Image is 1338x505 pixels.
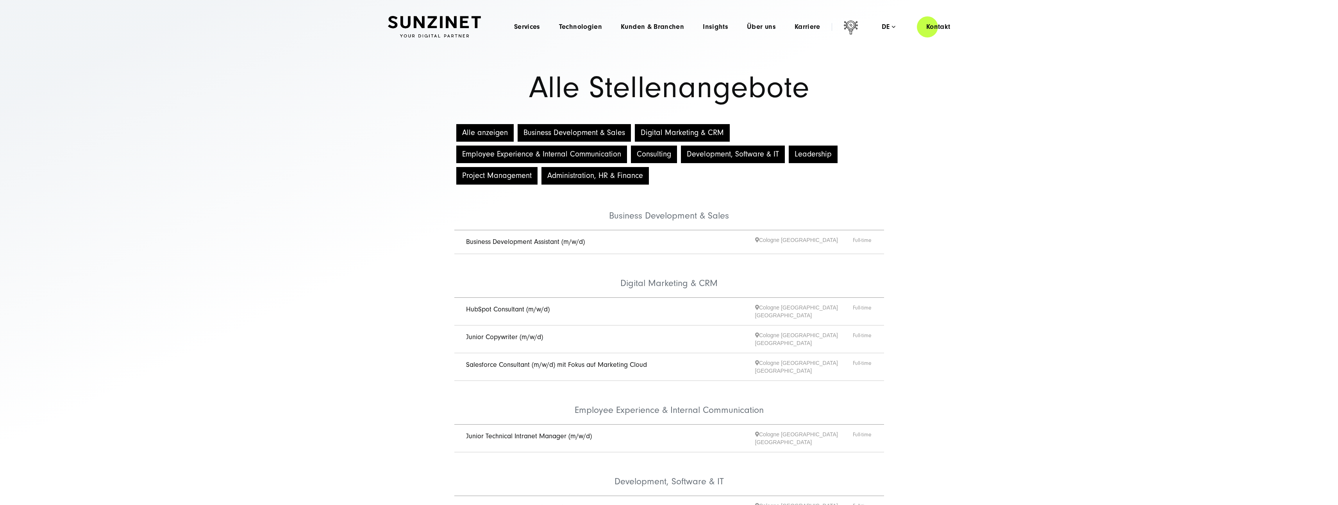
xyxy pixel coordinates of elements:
a: Junior Technical Intranet Manager (m/w/d) [466,432,592,440]
button: Business Development & Sales [518,124,631,142]
button: Administration, HR & Finance [541,167,649,185]
span: Full-time [853,236,872,248]
button: Consulting [631,146,677,163]
img: SUNZINET Full Service Digital Agentur [388,16,481,38]
span: Cologne [GEOGRAPHIC_DATA] [GEOGRAPHIC_DATA] [755,331,853,347]
span: Full-time [853,304,872,319]
li: Digital Marketing & CRM [454,254,884,298]
span: Full-time [853,331,872,347]
span: Cologne [GEOGRAPHIC_DATA] [GEOGRAPHIC_DATA] [755,430,853,446]
span: Full-time [853,430,872,446]
li: Business Development & Sales [454,187,884,230]
a: Technologien [559,23,602,31]
h1: Alle Stellenangebote [388,73,950,103]
span: Cologne [GEOGRAPHIC_DATA] [755,236,853,248]
a: Insights [703,23,728,31]
button: Project Management [456,167,538,185]
a: Junior Copywriter (m/w/d) [466,333,543,341]
li: Development, Software & IT [454,452,884,496]
a: Karriere [795,23,820,31]
span: Cologne [GEOGRAPHIC_DATA] [GEOGRAPHIC_DATA] [755,304,853,319]
a: Services [514,23,540,31]
a: Business Development Assistant (m/w/d) [466,238,585,246]
button: Digital Marketing & CRM [635,124,730,142]
button: Alle anzeigen [456,124,514,142]
a: Über uns [747,23,776,31]
a: Kunden & Branchen [621,23,684,31]
button: Employee Experience & Internal Communication [456,146,627,163]
a: HubSpot Consultant (m/w/d) [466,305,550,313]
span: Cologne [GEOGRAPHIC_DATA] [GEOGRAPHIC_DATA] [755,359,853,375]
button: Development, Software & IT [681,146,785,163]
div: de [882,23,895,31]
li: Employee Experience & Internal Communication [454,381,884,425]
span: Full-time [853,359,872,375]
a: Kontakt [917,16,960,38]
button: Leadership [789,146,838,163]
a: Salesforce Consultant (m/w/d) mit Fokus auf Marketing Cloud [466,361,647,369]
